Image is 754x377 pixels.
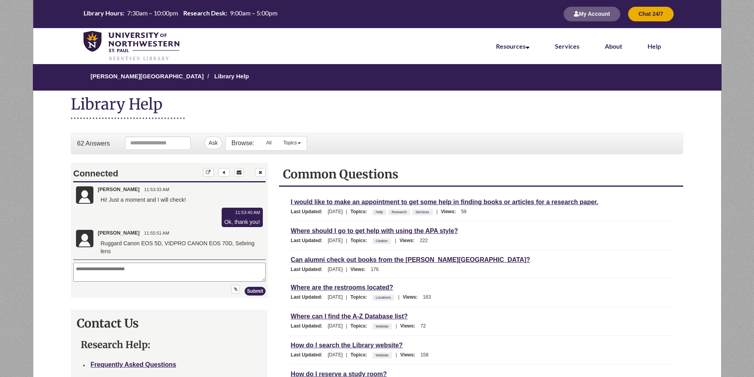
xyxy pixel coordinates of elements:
span: Views: [400,352,419,358]
span: 158 [420,352,428,358]
a: Frequently Asked Questions [91,361,176,368]
span: Views: [351,267,370,272]
span: Topics: [351,323,371,329]
span: | [396,294,401,300]
ul: Topics: [372,323,394,329]
span: Last Updated: [291,238,327,243]
a: Website [374,322,389,331]
span: 59 [461,209,466,214]
th: Library Hours: [82,9,125,17]
a: Help [374,208,384,216]
span: Topics: [351,294,371,300]
span: 9:00am – 5:00pm [230,9,277,17]
button: Ask [204,136,222,149]
button: Chat 24/7 [628,7,673,21]
a: Where should I go to get help with using the APA style? [291,226,458,235]
span: Last Updated: [291,352,327,358]
ul: Topics: [372,238,393,243]
a: Where can I find the A-Z Database list? [291,312,408,321]
a: How do I search the Library website? [291,341,403,350]
span: Last Updated: [291,323,327,329]
iframe: Chat Widget [71,163,268,297]
span: Topics: [351,352,371,358]
a: Website [374,351,389,360]
span: Topics: [351,238,371,243]
a: Library Help [214,73,249,80]
h1: Library Help [71,95,185,119]
a: Research [390,208,408,216]
span: [DATE] [328,323,343,329]
span: Views: [403,294,422,300]
strong: Research Help: [81,339,150,351]
a: Locations [374,293,392,302]
span: | [344,323,349,329]
a: Services [414,208,431,216]
span: 176 [371,267,379,272]
span: [DATE] [328,294,343,300]
span: | [344,352,349,358]
a: Resources [496,42,530,50]
span: | [394,352,399,358]
a: I would like to make an appointment to get some help in finding books or articles for a research ... [291,197,598,206]
span: [DATE] [328,267,343,272]
a: About [605,42,622,50]
a: Topics [277,136,307,149]
span: | [344,209,349,214]
ul: Topics: [372,209,435,214]
span: Last Updated: [291,209,327,214]
p: Browse: [232,139,254,148]
a: My Account [564,11,620,17]
ul: Topics: [372,352,394,358]
a: Can alumni check out books from the [PERSON_NAME][GEOGRAPHIC_DATA]? [291,255,530,264]
span: 163 [423,294,431,300]
button: My Account [564,7,620,21]
span: [DATE] [328,209,343,214]
span: [DATE] [328,238,343,243]
a: Where are the restrooms located? [291,283,393,292]
span: Views: [441,209,460,214]
a: Services [555,42,579,50]
span: | [344,294,349,300]
a: Chat 24/7 [628,11,673,17]
a: Hours Today [82,9,279,19]
th: Research Desk: [181,9,228,17]
span: Last Updated: [291,294,327,300]
span: Topics: [351,209,371,214]
span: [DATE] [328,352,343,358]
span: | [344,238,349,243]
span: Views: [400,323,419,329]
span: Views: [399,238,418,243]
h2: Common Questions [283,167,680,182]
span: | [393,238,398,243]
span: | [344,267,349,272]
table: Hours Today [82,9,279,18]
p: 62 Answers [77,139,110,148]
ul: Topics: [372,294,396,300]
a: [PERSON_NAME][GEOGRAPHIC_DATA] [91,73,204,80]
span: 222 [420,238,428,243]
a: Help [648,42,661,50]
a: All [260,136,277,149]
a: Citation [374,237,389,245]
img: UNWSP Library Logo [84,31,179,61]
span: | [435,209,440,214]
